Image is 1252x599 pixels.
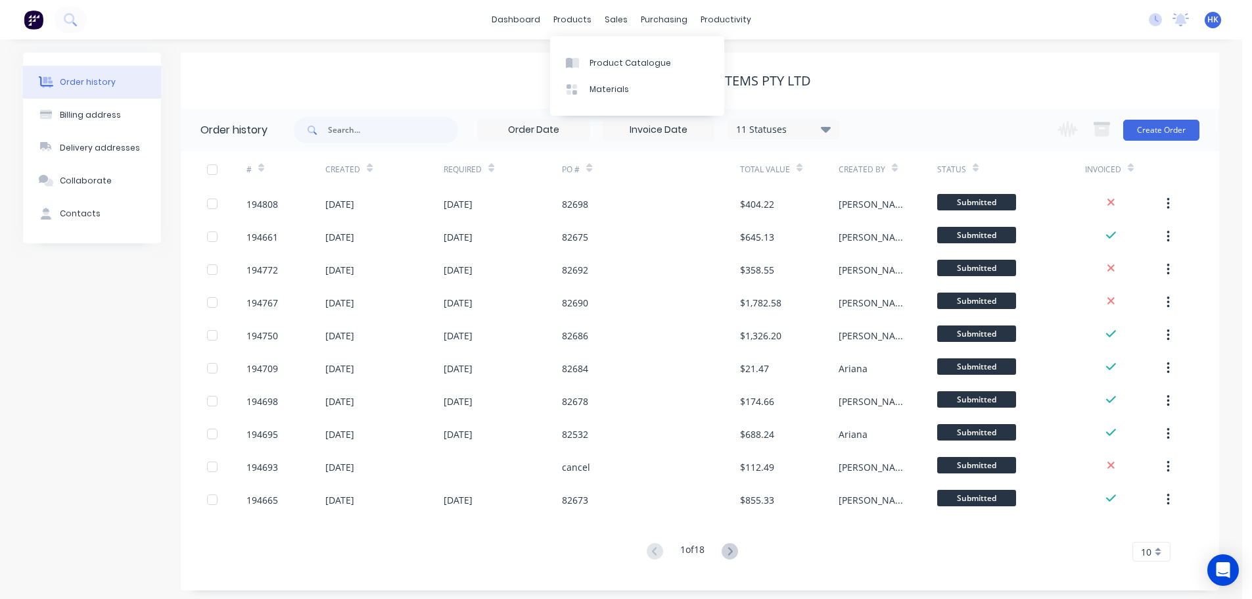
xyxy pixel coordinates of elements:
[937,293,1016,309] span: Submitted
[444,296,473,310] div: [DATE]
[937,151,1085,187] div: Status
[740,460,774,474] div: $112.49
[246,329,278,343] div: 194750
[60,109,121,121] div: Billing address
[603,120,714,140] input: Invoice Date
[562,263,588,277] div: 82692
[839,151,937,187] div: Created By
[728,122,839,137] div: 11 Statuses
[937,358,1016,375] span: Submitted
[23,164,161,197] button: Collaborate
[444,493,473,507] div: [DATE]
[550,49,724,76] a: Product Catalogue
[839,329,911,343] div: [PERSON_NAME]
[325,296,354,310] div: [DATE]
[325,197,354,211] div: [DATE]
[839,362,868,375] div: Ariana
[839,230,911,244] div: [PERSON_NAME]
[839,395,911,408] div: [PERSON_NAME]
[547,10,598,30] div: products
[60,76,116,88] div: Order history
[444,263,473,277] div: [DATE]
[740,197,774,211] div: $404.22
[937,457,1016,473] span: Submitted
[740,296,781,310] div: $1,782.58
[325,395,354,408] div: [DATE]
[325,460,354,474] div: [DATE]
[937,164,966,176] div: Status
[740,230,774,244] div: $645.13
[839,493,911,507] div: [PERSON_NAME]
[562,151,739,187] div: PO #
[590,84,629,95] div: Materials
[246,395,278,408] div: 194698
[562,362,588,375] div: 82684
[325,164,360,176] div: Created
[562,164,580,176] div: PO #
[23,66,161,99] button: Order history
[839,164,885,176] div: Created By
[740,164,790,176] div: Total Value
[740,362,769,375] div: $21.47
[839,197,911,211] div: [PERSON_NAME]
[562,329,588,343] div: 82686
[246,296,278,310] div: 194767
[694,10,758,30] div: productivity
[246,151,325,187] div: #
[23,197,161,230] button: Contacts
[937,490,1016,506] span: Submitted
[550,76,724,103] a: Materials
[246,460,278,474] div: 194693
[444,427,473,441] div: [DATE]
[246,164,252,176] div: #
[680,542,705,562] div: 1 of 18
[60,175,112,187] div: Collaborate
[246,197,278,211] div: 194808
[937,194,1016,210] span: Submitted
[246,362,278,375] div: 194709
[562,427,588,441] div: 82532
[1207,554,1239,586] div: Open Intercom Messenger
[937,260,1016,276] span: Submitted
[325,263,354,277] div: [DATE]
[590,57,671,69] div: Product Catalogue
[328,117,458,143] input: Search...
[634,10,694,30] div: purchasing
[839,296,911,310] div: [PERSON_NAME]
[325,230,354,244] div: [DATE]
[485,10,547,30] a: dashboard
[60,208,101,220] div: Contacts
[740,329,781,343] div: $1,326.20
[444,362,473,375] div: [DATE]
[246,263,278,277] div: 194772
[839,263,911,277] div: [PERSON_NAME]
[444,329,473,343] div: [DATE]
[740,263,774,277] div: $358.55
[740,427,774,441] div: $688.24
[200,122,267,138] div: Order history
[1085,164,1121,176] div: Invoiced
[325,362,354,375] div: [DATE]
[325,151,444,187] div: Created
[839,427,868,441] div: Ariana
[444,230,473,244] div: [DATE]
[740,395,774,408] div: $174.66
[478,120,589,140] input: Order Date
[562,493,588,507] div: 82673
[23,99,161,132] button: Billing address
[1207,14,1218,26] span: HK
[444,151,562,187] div: Required
[937,227,1016,243] span: Submitted
[562,296,588,310] div: 82690
[325,329,354,343] div: [DATE]
[23,132,161,164] button: Delivery addresses
[937,325,1016,342] span: Submitted
[562,197,588,211] div: 82698
[1123,120,1199,141] button: Create Order
[937,391,1016,408] span: Submitted
[60,142,140,154] div: Delivery addresses
[740,151,839,187] div: Total Value
[598,10,634,30] div: sales
[325,427,354,441] div: [DATE]
[444,164,482,176] div: Required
